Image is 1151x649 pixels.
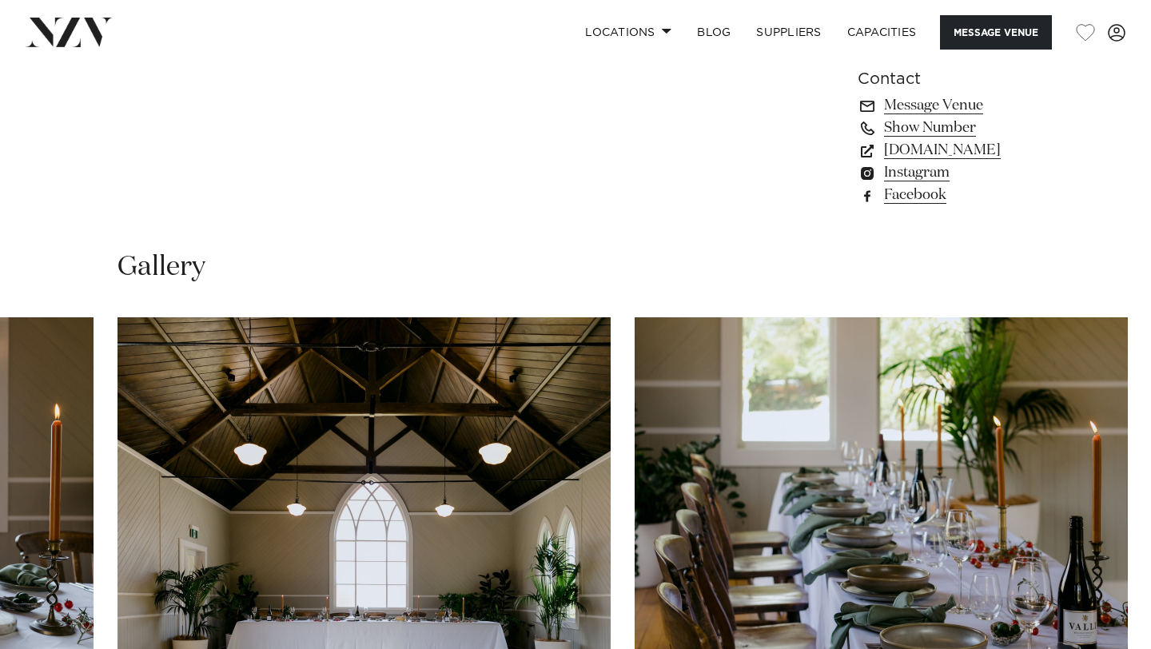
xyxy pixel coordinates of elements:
a: Capacities [834,15,930,50]
a: Locations [572,15,684,50]
a: [DOMAIN_NAME] [858,139,1034,161]
a: BLOG [684,15,743,50]
a: Facebook [858,184,1034,206]
a: Instagram [858,161,1034,184]
a: Show Number [858,117,1034,139]
h2: Gallery [117,249,205,285]
h6: Contact [858,67,1034,91]
img: nzv-logo.png [26,18,113,46]
a: SUPPLIERS [743,15,834,50]
button: Message Venue [940,15,1052,50]
a: Message Venue [858,94,1034,117]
